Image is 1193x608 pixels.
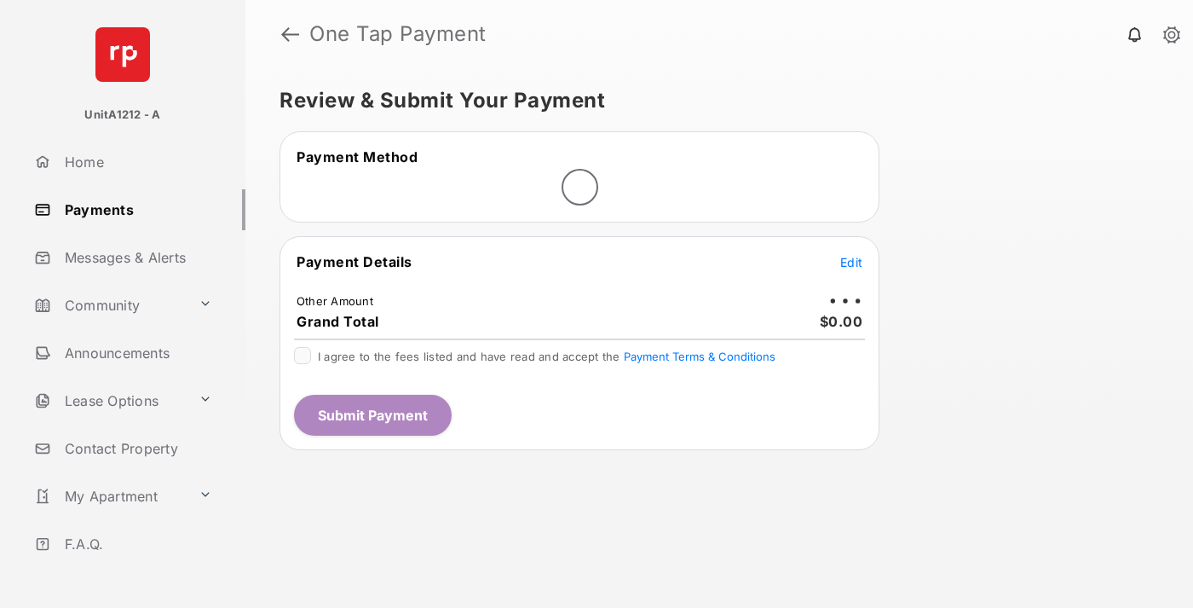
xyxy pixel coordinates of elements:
[27,380,192,421] a: Lease Options
[840,255,862,269] span: Edit
[840,253,862,270] button: Edit
[27,285,192,326] a: Community
[27,428,245,469] a: Contact Property
[95,27,150,82] img: svg+xml;base64,PHN2ZyB4bWxucz0iaHR0cDovL3d3dy53My5vcmcvMjAwMC9zdmciIHdpZHRoPSI2NCIgaGVpZ2h0PSI2NC...
[27,142,245,182] a: Home
[27,333,245,373] a: Announcements
[27,524,245,565] a: F.A.Q.
[296,293,374,309] td: Other Amount
[84,107,160,124] p: UnitA1212 - A
[318,350,775,363] span: I agree to the fees listed and have read and accept the
[309,24,487,44] strong: One Tap Payment
[27,476,192,517] a: My Apartment
[820,313,863,330] span: $0.00
[297,313,379,330] span: Grand Total
[27,189,245,230] a: Payments
[624,350,775,363] button: I agree to the fees listed and have read and accept the
[280,90,1145,111] h5: Review & Submit Your Payment
[297,253,412,270] span: Payment Details
[297,148,418,165] span: Payment Method
[294,395,452,436] button: Submit Payment
[27,237,245,278] a: Messages & Alerts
